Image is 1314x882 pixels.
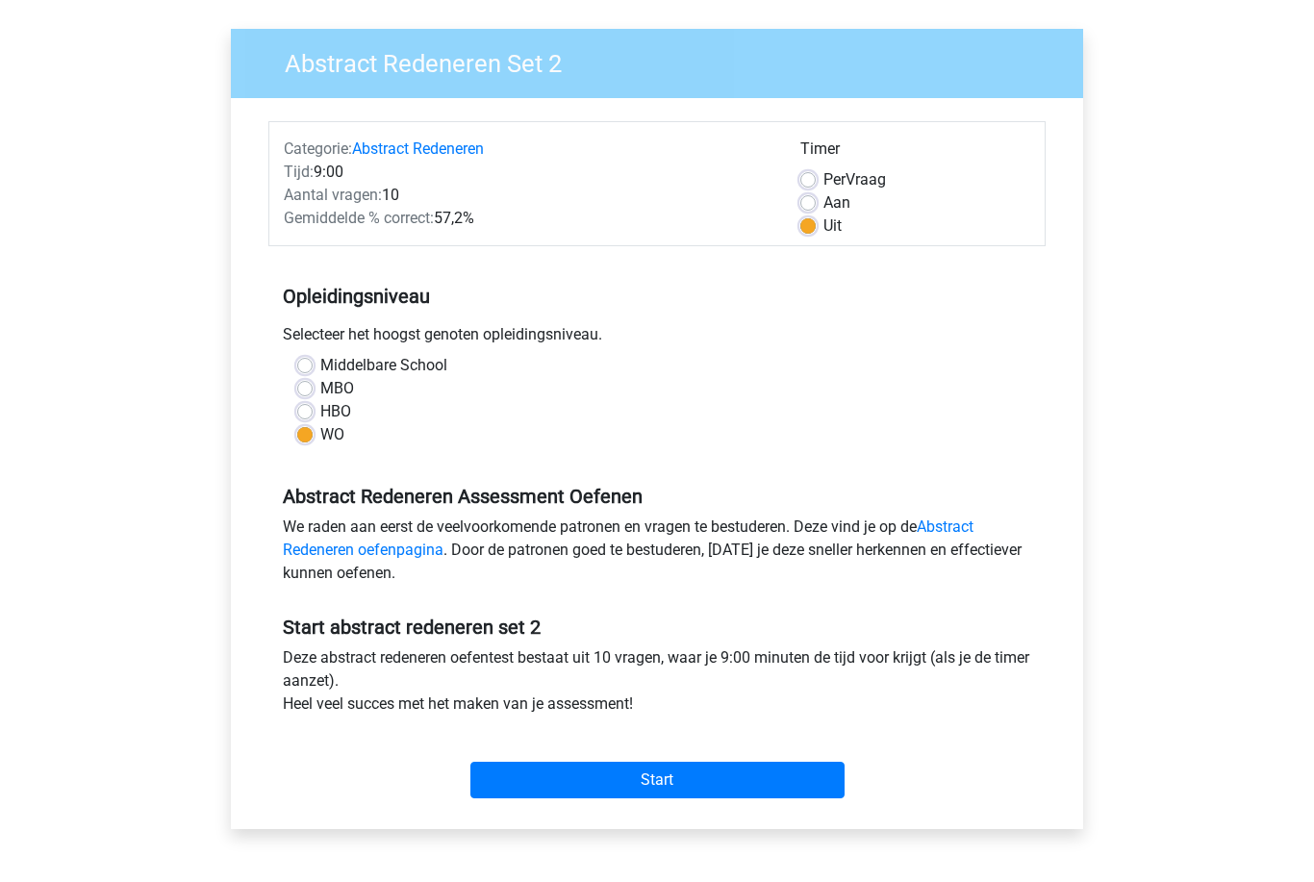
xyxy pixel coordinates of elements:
div: Timer [800,138,1030,168]
label: HBO [320,400,351,423]
h3: Abstract Redeneren Set 2 [262,41,1069,79]
div: Selecteer het hoogst genoten opleidingsniveau. [268,323,1046,354]
div: We raden aan eerst de veelvoorkomende patronen en vragen te bestuderen. Deze vind je op de . Door... [268,516,1046,592]
label: WO [320,423,344,446]
span: Categorie: [284,139,352,158]
h5: Start abstract redeneren set 2 [283,616,1031,639]
h5: Opleidingsniveau [283,277,1031,315]
div: Deze abstract redeneren oefentest bestaat uit 10 vragen, waar je 9:00 minuten de tijd voor krijgt... [268,646,1046,723]
label: Aan [823,191,850,214]
a: Abstract Redeneren [352,139,484,158]
span: Gemiddelde % correct: [284,209,434,227]
label: Middelbare School [320,354,447,377]
h5: Abstract Redeneren Assessment Oefenen [283,485,1031,508]
label: Vraag [823,168,886,191]
div: 57,2% [269,207,786,230]
span: Tijd: [284,163,314,181]
div: 9:00 [269,161,786,184]
label: MBO [320,377,354,400]
div: 10 [269,184,786,207]
input: Start [470,762,845,798]
label: Uit [823,214,842,238]
span: Aantal vragen: [284,186,382,204]
span: Per [823,170,846,189]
